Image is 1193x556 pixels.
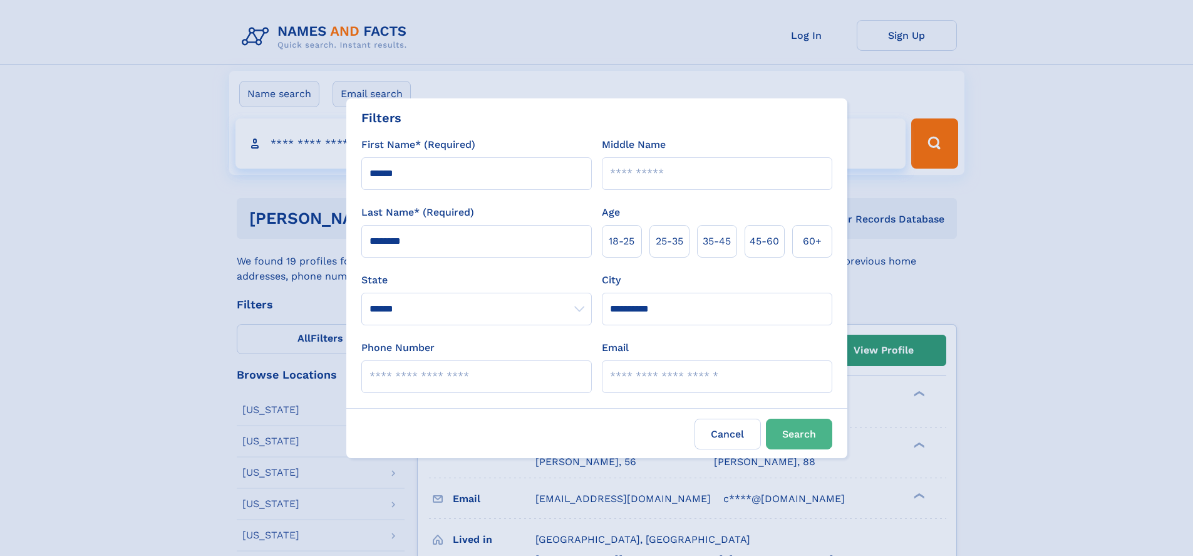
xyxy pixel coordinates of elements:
[361,108,401,127] div: Filters
[602,340,629,355] label: Email
[766,419,832,449] button: Search
[361,273,592,288] label: State
[695,419,761,449] label: Cancel
[602,273,621,288] label: City
[361,205,474,220] label: Last Name* (Required)
[361,137,475,152] label: First Name* (Required)
[803,234,822,249] span: 60+
[750,234,779,249] span: 45‑60
[609,234,634,249] span: 18‑25
[602,205,620,220] label: Age
[602,137,666,152] label: Middle Name
[361,340,435,355] label: Phone Number
[656,234,683,249] span: 25‑35
[703,234,731,249] span: 35‑45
